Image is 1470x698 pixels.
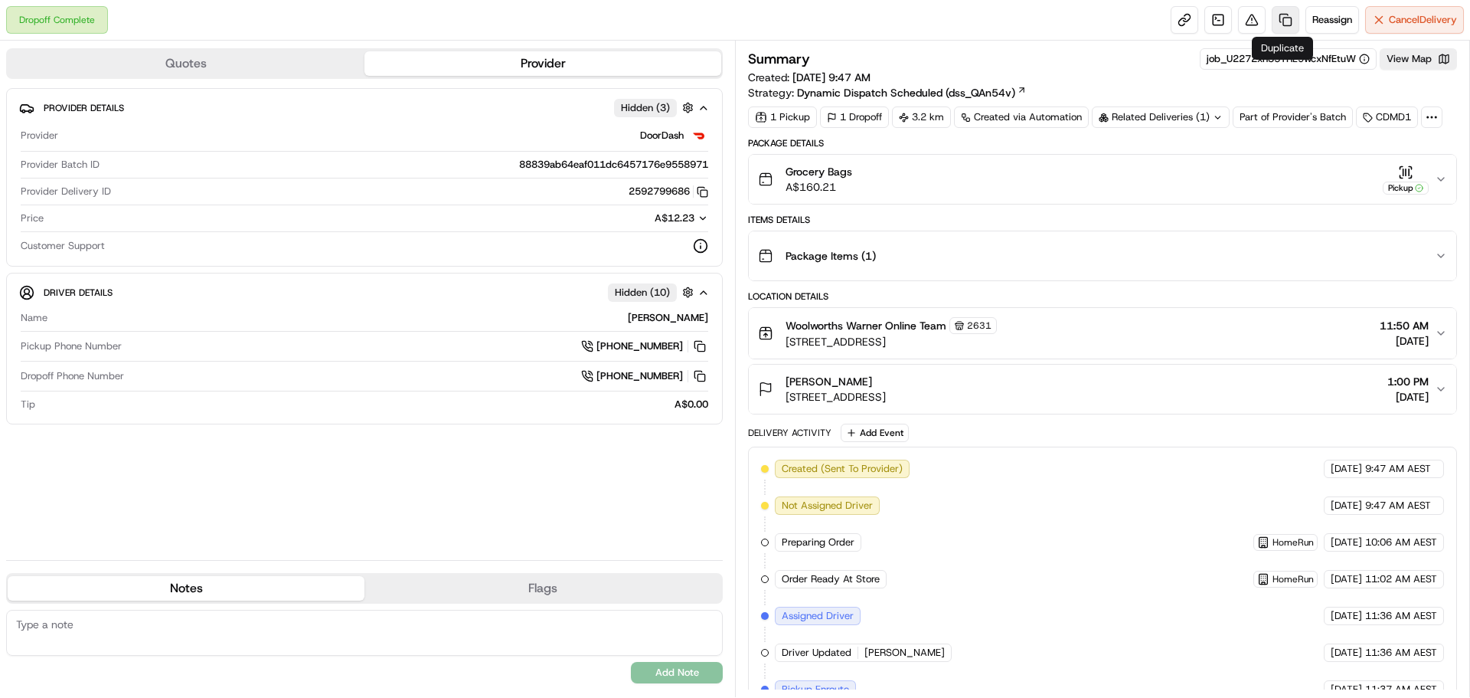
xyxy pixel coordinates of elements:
span: Name [21,311,47,325]
span: A$12.23 [655,211,694,224]
span: 2631 [967,320,991,332]
span: [PERSON_NAME] [786,374,872,389]
span: Assigned Driver [782,609,854,623]
button: Pickup [1383,165,1429,195]
span: Customer Support [21,239,105,253]
div: 1 Dropoff [820,107,889,128]
button: Package Items (1) [749,231,1456,280]
span: Not Assigned Driver [782,499,873,513]
div: 📗 [15,224,28,236]
input: Clear [40,99,253,115]
div: Pickup [1383,182,1429,195]
button: View Map [1380,48,1457,70]
span: HomeRun [1272,573,1314,585]
span: Provider Delivery ID [21,185,111,198]
button: CancelDelivery [1365,6,1464,34]
span: 11:37 AM AEST [1365,683,1437,696]
span: A$160.21 [786,179,852,195]
a: Created via Automation [954,107,1089,128]
div: CDMD1 [1356,107,1418,128]
div: Start new chat [52,146,251,162]
span: Created (Sent To Provider) [782,462,903,476]
img: Nash [15,15,46,46]
div: 3.2 km [892,107,951,128]
a: Powered byPylon [108,259,185,271]
button: A$12.23 [573,211,708,225]
span: [DATE] [1331,683,1362,696]
span: Grocery Bags [786,164,852,179]
span: 11:36 AM AEST [1365,646,1437,660]
button: [PHONE_NUMBER] [581,368,708,385]
span: Pickup Enroute [782,683,849,696]
span: Driver Updated [782,646,851,660]
span: [PERSON_NAME] [864,646,945,660]
button: Woolworths Warner Online Team2631[STREET_ADDRESS]11:50 AM[DATE] [749,308,1456,359]
div: We're available if you need us! [52,162,194,174]
span: [DATE] 9:47 AM [792,70,871,84]
button: Grocery BagsA$160.21Pickup [749,155,1456,204]
span: 10:06 AM AEST [1365,536,1437,549]
div: Items Details [748,214,1457,226]
button: Reassign [1305,6,1359,34]
span: 1:00 PM [1387,374,1429,389]
button: Notes [8,576,364,601]
button: Add Event [841,424,909,442]
img: doordash_logo_v2.png [690,126,708,145]
span: HomeRun [1272,536,1314,549]
button: 2592799686 [629,185,708,198]
button: Provider DetailsHidden (3) [19,95,710,120]
span: API Documentation [145,222,246,238]
span: Price [21,211,44,225]
p: Welcome 👋 [15,61,279,86]
button: Quotes [8,51,364,76]
span: [STREET_ADDRESS] [786,389,886,405]
span: 88839ab64eaf011dc6457176e9558971 [519,158,708,172]
span: Cancel Delivery [1389,13,1457,27]
span: Driver Details [44,287,113,299]
span: Preparing Order [782,536,854,549]
button: job_U2272xh35YRL9wcxNfEtuW [1207,52,1370,66]
button: Driver DetailsHidden (10) [19,280,710,305]
span: [DATE] [1331,462,1362,476]
span: Dropoff Phone Number [21,369,124,383]
span: Pickup Phone Number [21,339,122,353]
span: 9:47 AM AEST [1365,499,1431,513]
span: [PHONE_NUMBER] [596,369,683,383]
span: Provider Batch ID [21,158,100,172]
button: Flags [364,576,721,601]
span: [PHONE_NUMBER] [596,339,683,353]
button: [PHONE_NUMBER] [581,338,708,355]
button: Hidden (10) [608,283,697,302]
span: Woolworths Warner Online Team [786,318,946,333]
a: 📗Knowledge Base [9,216,123,244]
div: 1 Pickup [748,107,817,128]
span: 9:47 AM AEST [1365,462,1431,476]
span: Provider Details [44,102,124,114]
span: [STREET_ADDRESS] [786,334,997,349]
a: 💻API Documentation [123,216,252,244]
span: Reassign [1312,13,1352,27]
div: Package Details [748,137,1457,149]
span: Dynamic Dispatch Scheduled (dss_QAn54v) [797,85,1015,100]
span: Package Items ( 1 ) [786,248,876,264]
div: [PERSON_NAME] [54,311,708,325]
img: 1736555255976-a54dd68f-1ca7-489b-9aae-adbdc363a1c4 [15,146,43,174]
div: 💻 [129,224,142,236]
div: Strategy: [748,85,1027,100]
div: Delivery Activity [748,427,831,439]
button: Provider [364,51,721,76]
div: Location Details [748,290,1457,303]
span: Pylon [152,260,185,271]
span: 11:02 AM AEST [1365,572,1437,586]
span: 11:50 AM [1380,318,1429,333]
span: Hidden ( 10 ) [615,286,670,300]
button: Hidden (3) [614,98,697,117]
span: [DATE] [1331,646,1362,660]
span: 11:36 AM AEST [1365,609,1437,623]
span: [DATE] [1387,389,1429,405]
span: Provider [21,129,58,143]
span: [DATE] [1331,536,1362,549]
span: Hidden ( 3 ) [621,101,670,115]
